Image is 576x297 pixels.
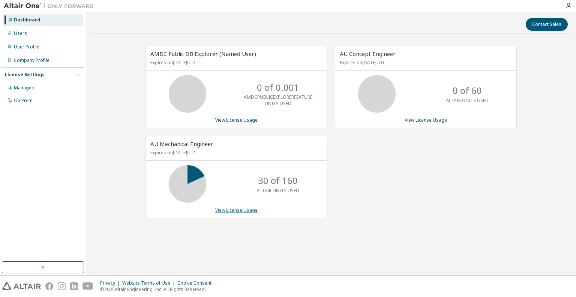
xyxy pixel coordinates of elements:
div: Users [14,30,27,36]
p: Expires on [DATE] UTC [150,59,321,66]
div: Cookie Consent [177,280,216,286]
img: linkedin.svg [70,282,78,290]
a: View License Usage [215,207,258,213]
div: On Prem [14,98,33,104]
span: AU Concept Engineer [340,50,396,57]
div: User Profile [14,44,39,50]
div: License Settings [5,72,45,78]
p: ALTAIR UNITS USED [256,187,299,194]
span: AU Mechanical Engineer [150,140,213,148]
span: AMDC Public DB Explorer (Named User) [150,50,256,57]
div: Managed [14,85,34,91]
p: Expires on [DATE] UTC [340,59,510,66]
div: Dashboard [14,17,40,23]
img: youtube.svg [82,282,93,290]
img: instagram.svg [58,282,66,290]
p: Expires on [DATE] UTC [150,149,321,156]
p: AMDCPUBLICEXPLORERFEATURE UNITS USED [244,94,312,107]
img: facebook.svg [45,282,53,290]
p: ALTAIR UNITS USED [446,97,489,104]
p: 0 of 0.001 [257,81,299,94]
p: 0 of 60 [453,84,482,97]
div: Company Profile [14,57,49,63]
p: 30 of 160 [258,174,298,187]
div: Privacy [100,280,122,286]
a: View License Usage [405,117,447,123]
img: altair_logo.svg [2,282,41,290]
div: Website Terms of Use [122,280,177,286]
button: Contact Sales [526,18,568,31]
img: Altair One [4,2,97,10]
a: View License Usage [215,117,258,123]
p: © 2025 Altair Engineering, Inc. All Rights Reserved. [100,286,216,292]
